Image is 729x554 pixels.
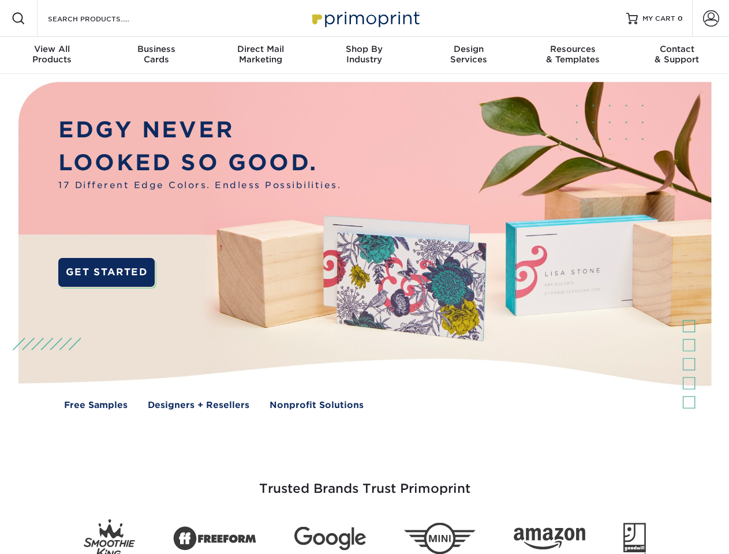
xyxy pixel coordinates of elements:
a: Direct MailMarketing [208,37,312,74]
img: Amazon [514,528,585,550]
span: Shop By [312,44,416,54]
span: Resources [521,44,625,54]
a: Free Samples [64,399,128,412]
p: EDGY NEVER [58,114,341,147]
span: Direct Mail [208,44,312,54]
img: Google [294,527,366,551]
div: Cards [104,44,208,65]
span: MY CART [642,14,675,24]
span: Business [104,44,208,54]
input: SEARCH PRODUCTS..... [47,12,159,25]
a: BusinessCards [104,37,208,74]
span: 0 [678,14,683,23]
h3: Trusted Brands Trust Primoprint [27,454,702,510]
a: Contact& Support [625,37,729,74]
a: Shop ByIndustry [312,37,416,74]
div: Marketing [208,44,312,65]
span: Design [417,44,521,54]
a: Nonprofit Solutions [270,399,364,412]
img: Goodwill [623,523,646,554]
div: Industry [312,44,416,65]
a: GET STARTED [58,258,155,287]
a: Designers + Resellers [148,399,249,412]
div: Services [417,44,521,65]
div: & Templates [521,44,625,65]
p: LOOKED SO GOOD. [58,147,341,179]
span: Contact [625,44,729,54]
img: Primoprint [307,6,423,31]
div: & Support [625,44,729,65]
a: DesignServices [417,37,521,74]
a: Resources& Templates [521,37,625,74]
span: 17 Different Edge Colors. Endless Possibilities. [58,179,341,192]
